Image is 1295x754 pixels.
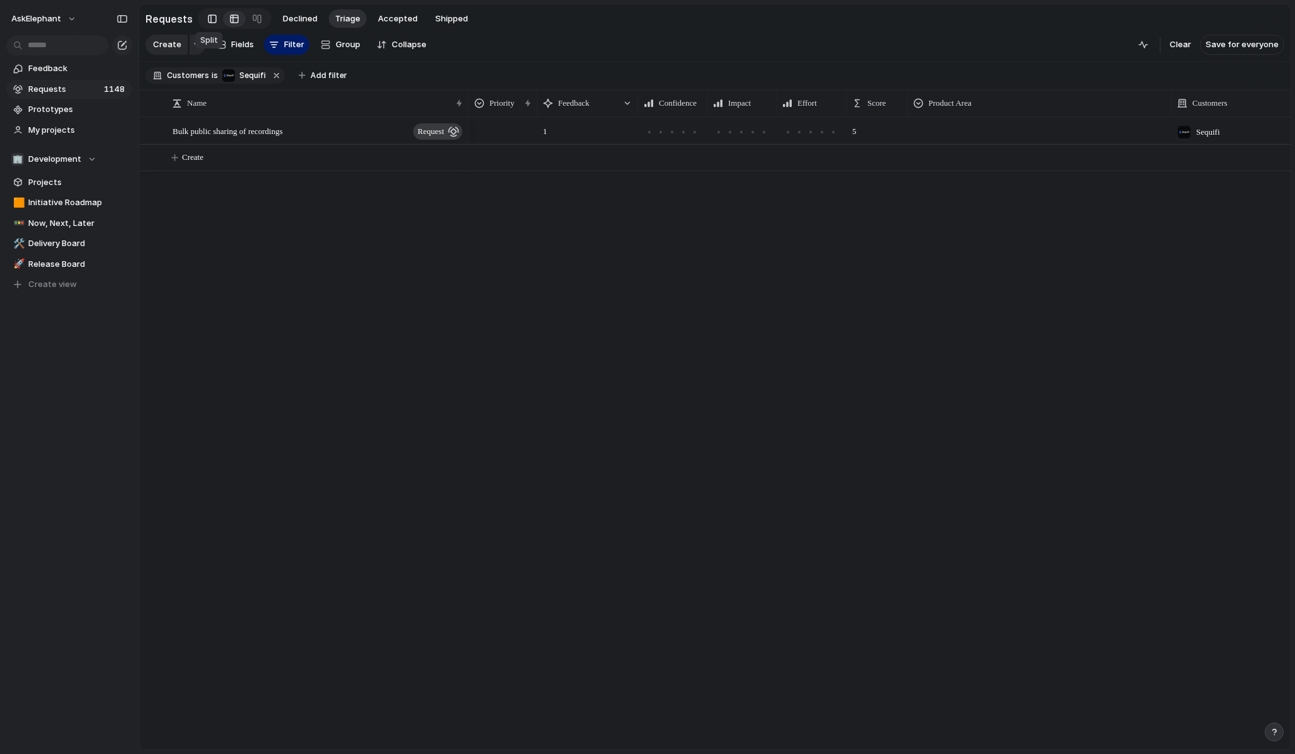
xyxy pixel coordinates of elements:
[392,38,426,51] span: Collapse
[11,237,24,250] button: 🛠️
[418,123,444,140] span: request
[867,97,886,110] span: Score
[314,35,367,55] button: Group
[187,97,207,110] span: Name
[145,35,188,55] button: Create
[284,38,304,51] span: Filter
[372,35,431,55] button: Collapse
[11,153,24,166] div: 🏢
[13,257,22,271] div: 🚀
[1165,35,1196,55] button: Clear
[6,80,132,99] a: Requests1148
[13,196,22,210] div: 🟧
[558,97,590,110] span: Feedback
[489,97,515,110] span: Priority
[28,278,77,291] span: Create view
[1206,38,1279,51] span: Save for everyone
[264,35,309,55] button: Filter
[335,13,360,25] span: Triage
[28,176,128,189] span: Projects
[28,124,128,137] span: My projects
[104,83,127,96] span: 1148
[659,97,697,110] span: Confidence
[11,196,24,209] button: 🟧
[6,9,83,29] button: AskElephant
[6,214,132,233] a: 🚥Now, Next, Later
[28,103,128,116] span: Prototypes
[153,38,181,51] span: Create
[145,11,193,26] h2: Requests
[1196,126,1220,138] span: Sequifi
[6,100,132,119] a: Prototypes
[28,217,128,230] span: Now, Next, Later
[28,62,128,75] span: Feedback
[372,9,424,28] button: Accepted
[182,151,203,164] span: Create
[13,237,22,251] div: 🛠️
[28,237,128,250] span: Delivery Board
[1170,38,1191,51] span: Clear
[277,9,324,28] button: Declined
[6,59,132,78] a: Feedback
[6,150,132,169] button: 🏢Development
[378,13,418,25] span: Accepted
[173,123,283,138] span: Bulk public sharing of recordings
[283,13,317,25] span: Declined
[329,9,367,28] button: Triage
[538,118,552,138] span: 1
[413,123,462,140] button: request
[219,69,268,82] button: Sequifi
[728,97,751,110] span: Impact
[211,35,259,55] button: Fields
[336,38,360,51] span: Group
[6,173,132,192] a: Projects
[6,255,132,274] a: 🚀Release Board
[6,121,132,140] a: My projects
[435,13,468,25] span: Shipped
[13,216,22,230] div: 🚥
[231,38,254,51] span: Fields
[195,32,223,48] div: Split
[28,153,81,166] span: Development
[1192,97,1228,110] span: Customers
[797,97,817,110] span: Effort
[11,217,24,230] button: 🚥
[212,70,218,81] span: is
[6,234,132,253] a: 🛠️Delivery Board
[239,70,266,81] span: Sequifi
[28,258,128,271] span: Release Board
[167,70,209,81] span: Customers
[291,67,355,84] button: Add filter
[28,83,100,96] span: Requests
[928,97,971,110] span: Product Area
[11,258,24,271] button: 🚀
[209,69,220,82] button: is
[311,70,347,81] span: Add filter
[6,193,132,212] a: 🟧Initiative Roadmap
[28,196,128,209] span: Initiative Roadmap
[429,9,474,28] button: Shipped
[1200,35,1284,55] button: Save for everyone
[11,13,61,25] span: AskElephant
[847,118,862,138] span: 5
[6,275,132,294] button: Create view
